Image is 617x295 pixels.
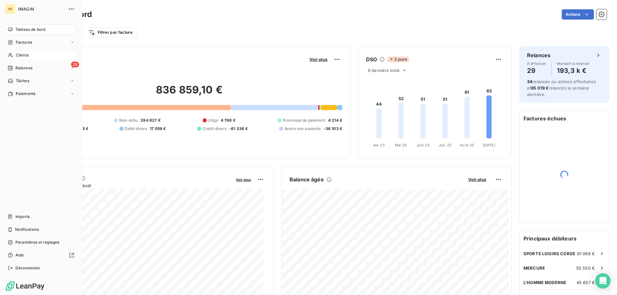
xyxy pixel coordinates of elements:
span: L'HOMME MODERNE [523,280,566,285]
tspan: Août 25 [460,143,474,147]
span: Montant à relancer [557,62,590,65]
h6: Factures échues [520,111,609,126]
span: Paiements [16,91,35,97]
h6: Balance âgée [290,176,324,183]
span: Imports [15,214,30,220]
span: Crédit divers [202,126,227,132]
tspan: Juin 25 [416,143,430,147]
span: 4 214 € [328,117,342,123]
span: 61 068 € [577,251,595,256]
span: Voir plus [236,178,251,182]
h6: DSO [366,56,377,63]
h6: Principaux débiteurs [520,231,609,246]
span: 34 [527,79,532,84]
div: IM [5,4,15,14]
span: Avoirs non associés [284,126,321,132]
span: 45 657 € [577,280,595,285]
span: Tâches [16,78,29,84]
span: 294 827 € [140,117,160,123]
span: relances ou actions effectuées et relancés la semaine dernière. [527,79,596,97]
span: 4 768 € [221,117,236,123]
span: Promesse de paiement [283,117,326,123]
span: Voir plus [468,177,486,182]
h4: 29 [527,65,546,76]
span: 17 059 € [150,126,166,132]
span: SPORTS LOISIRS CORSE [523,251,575,256]
span: 29 [71,62,79,67]
span: -61 336 € [229,126,248,132]
span: Litige [208,117,218,123]
h6: Relances [527,51,550,59]
span: Déconnexion [15,265,40,271]
span: Notifications [15,227,39,232]
span: 95 019 € [531,85,549,91]
span: Clients [16,52,29,58]
span: Paramètres et réglages [15,239,59,245]
span: Voir plus [309,57,327,62]
span: Factures [16,39,32,45]
h2: 836 859,10 € [36,83,342,103]
img: Logo LeanPay [5,281,45,291]
a: Aide [5,250,77,260]
button: Voir plus [308,56,329,62]
span: À effectuer [527,62,546,65]
span: 6 derniers mois [368,68,399,73]
tspan: Juil. 25 [439,143,452,147]
h4: 193,3 k € [557,65,590,76]
span: Chiffre d'affaires mensuel [36,182,231,189]
span: Tableau de bord [15,27,45,32]
span: Non-échu [119,117,138,123]
button: Filtrer par facture [84,27,137,38]
span: 2 jours [387,56,409,62]
tspan: [DATE] [483,143,495,147]
span: 55 550 € [576,265,595,271]
span: Relances [15,65,32,71]
button: Voir plus [234,177,253,182]
div: Open Intercom Messenger [595,273,611,289]
tspan: Avr. 25 [373,143,385,147]
span: MERCURE [523,265,545,271]
button: Actions [562,9,594,20]
span: IMAGIN [18,6,64,12]
span: Aide [15,252,24,258]
span: Débit divers [125,126,147,132]
tspan: Mai 25 [395,143,407,147]
span: -36 103 € [324,126,342,132]
button: Voir plus [466,177,488,182]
